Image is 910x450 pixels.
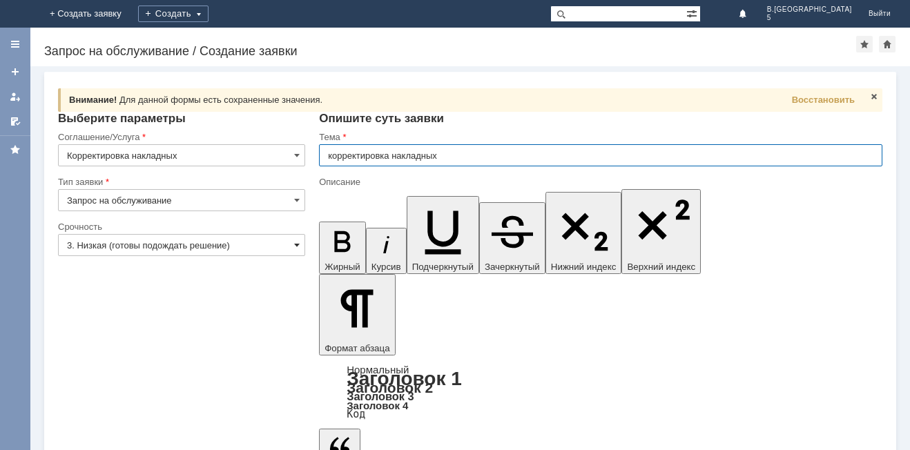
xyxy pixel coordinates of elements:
[347,400,408,411] a: Заголовок 4
[407,196,479,274] button: Подчеркнутый
[149,6,220,22] div: Создать
[319,222,366,274] button: Жирный
[319,365,882,419] div: Формат абзаца
[545,192,622,274] button: Нижний индекс
[686,6,700,19] span: Расширенный поиск
[551,262,617,272] span: Нижний индекс
[347,364,409,375] a: Нормальный
[44,44,856,58] div: Запрос на обслуживание / Создание заявки
[58,112,186,125] span: Выберите параметры
[4,110,26,133] a: Мои согласования
[17,8,28,19] img: logo
[879,36,896,52] div: Сделать домашней страницей
[319,177,880,186] div: Описание
[325,262,360,272] span: Жирный
[69,95,117,105] span: Внимание!
[856,36,873,52] div: Добавить в избранное
[325,343,389,353] span: Формат абзаца
[347,408,365,420] a: Код
[869,91,880,102] span: Закрыть
[319,133,880,141] div: Тема
[4,61,26,83] a: Создать заявку
[627,262,695,272] span: Верхний индекс
[366,228,407,274] button: Курсив
[621,189,701,274] button: Верхний индекс
[347,368,462,389] a: Заголовок 1
[319,112,444,125] span: Опишите суть заявки
[17,8,28,19] a: Перейти на домашнюю страницу
[119,95,322,105] span: Для данной формы есть сохраненные значения.
[792,95,855,105] span: Восстановить
[4,86,26,108] a: Мои заявки
[479,202,545,274] button: Зачеркнутый
[58,177,302,186] div: Тип заявки
[485,262,540,272] span: Зачеркнутый
[371,262,401,272] span: Курсив
[412,262,474,272] span: Подчеркнутый
[347,390,414,402] a: Заголовок 3
[58,133,302,141] div: Соглашение/Услуга
[767,14,852,22] span: 5
[347,380,433,395] a: Заголовок 2
[58,222,302,231] div: Срочность
[319,274,395,355] button: Формат абзаца
[767,6,852,14] span: В.[GEOGRAPHIC_DATA]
